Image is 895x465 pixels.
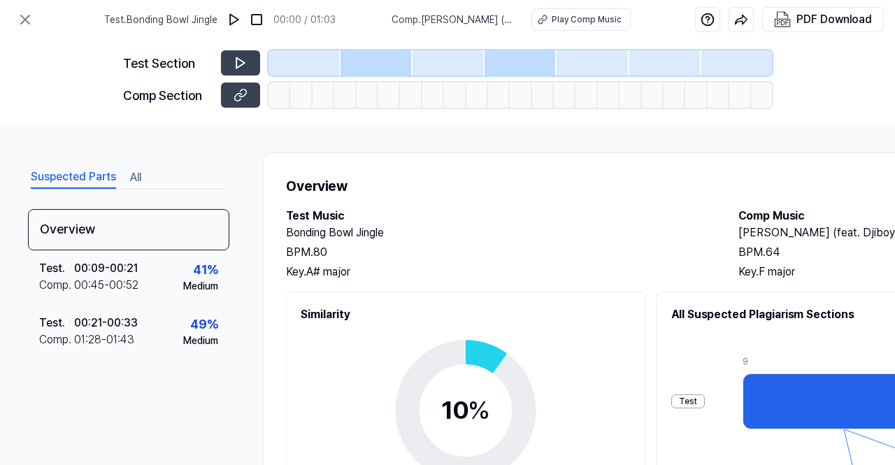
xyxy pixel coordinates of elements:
[301,306,631,323] h2: Similarity
[286,264,710,280] div: Key. A# major
[123,86,213,105] div: Comp Section
[774,11,791,28] img: PDF Download
[193,260,218,279] div: 41 %
[130,166,141,189] button: All
[552,13,622,26] div: Play Comp Music
[273,13,336,27] div: 00:00 / 01:03
[39,315,74,331] div: Test .
[31,166,116,189] button: Suspected Parts
[468,395,490,425] span: %
[701,13,715,27] img: help
[74,260,138,277] div: 00:09 - 00:21
[74,315,138,331] div: 00:21 - 00:33
[250,13,264,27] img: stop
[74,277,138,294] div: 00:45 - 00:52
[74,331,134,348] div: 01:28 - 01:43
[771,8,875,31] button: PDF Download
[531,8,631,31] button: Play Comp Music
[227,13,241,27] img: play
[671,394,705,408] div: Test
[286,208,710,224] h2: Test Music
[796,10,872,29] div: PDF Download
[441,392,490,429] div: 10
[190,315,218,334] div: 49 %
[392,13,515,27] span: Comp . [PERSON_NAME] (feat. Djiboy)
[286,244,710,261] div: BPM. 80
[104,13,217,27] span: Test . Bonding Bowl Jingle
[39,277,74,294] div: Comp .
[183,334,218,348] div: Medium
[734,13,748,27] img: share
[28,209,229,250] div: Overview
[183,279,218,294] div: Medium
[123,54,213,73] div: Test Section
[39,260,74,277] div: Test .
[39,331,74,348] div: Comp .
[286,224,710,241] h2: Bonding Bowl Jingle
